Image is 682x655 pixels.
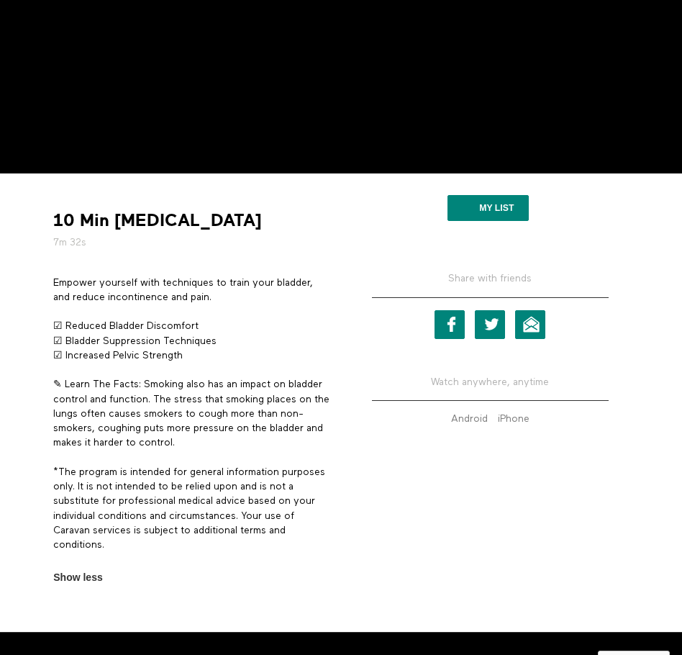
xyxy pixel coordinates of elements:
[435,310,465,339] a: Facebook
[451,414,488,424] strong: Android
[53,465,330,553] p: *The program is intended for general information purposes only. It is not intended to be relied u...
[494,414,533,424] a: iPhone
[475,310,505,339] a: Twitter
[372,271,609,297] h5: Share with friends
[53,570,102,585] span: Show less
[515,310,545,339] a: Email
[372,364,609,401] h5: Watch anywhere, anytime
[53,235,330,250] h5: 7m 32s
[447,195,529,221] button: My list
[53,319,330,363] p: ☑ Reduced Bladder Discomfort ☑ Bladder Suppression Techniques ☑ Increased Pelvic Strength
[53,276,330,305] p: Empower yourself with techniques to train your bladder, and reduce incontinence and pain.
[53,377,330,450] p: ✎ Learn The Facts: Smoking also has an impact on bladder control and function. The stress that sm...
[498,414,529,424] strong: iPhone
[53,209,262,232] strong: 10 Min [MEDICAL_DATA]
[447,414,491,424] a: Android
